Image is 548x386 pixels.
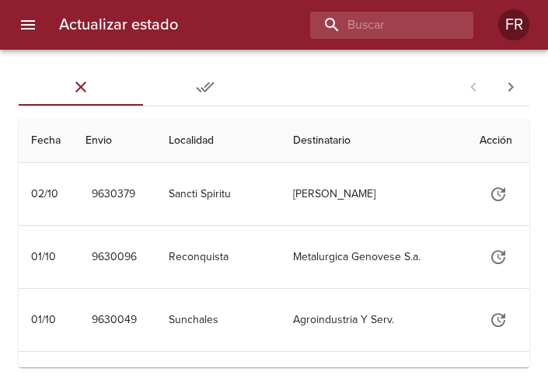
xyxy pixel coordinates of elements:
[92,311,137,330] span: 9630049
[281,289,467,351] td: Agroindustria Y Serv.
[86,180,141,209] button: 9630379
[9,6,47,43] button: menu
[86,243,143,272] button: 9630096
[281,119,467,163] th: Destinatario
[31,313,56,326] div: 01/10
[480,249,517,263] span: Actualizar estado y agregar documentación
[156,163,281,225] td: Sancti Spiritu
[281,226,467,288] td: Metalurgica Genovese S.a.
[492,68,529,106] span: Pagina siguiente
[86,306,143,335] button: 9630049
[467,119,529,163] th: Acción
[281,163,467,225] td: [PERSON_NAME]
[480,312,517,325] span: Actualizar estado y agregar documentación
[480,186,517,200] span: Actualizar estado y agregar documentación
[156,289,281,351] td: Sunchales
[156,119,281,163] th: Localidad
[455,78,492,94] span: Pagina anterior
[73,119,156,163] th: Envio
[31,250,56,263] div: 01/10
[310,12,447,39] input: buscar
[498,9,529,40] div: FR
[59,12,178,37] h6: Actualizar estado
[31,187,58,200] div: 02/10
[156,226,281,288] td: Reconquista
[92,248,137,267] span: 9630096
[498,9,529,40] div: Abrir información de usuario
[19,68,267,106] div: Tabs Envios
[19,119,73,163] th: Fecha
[92,185,135,204] span: 9630379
